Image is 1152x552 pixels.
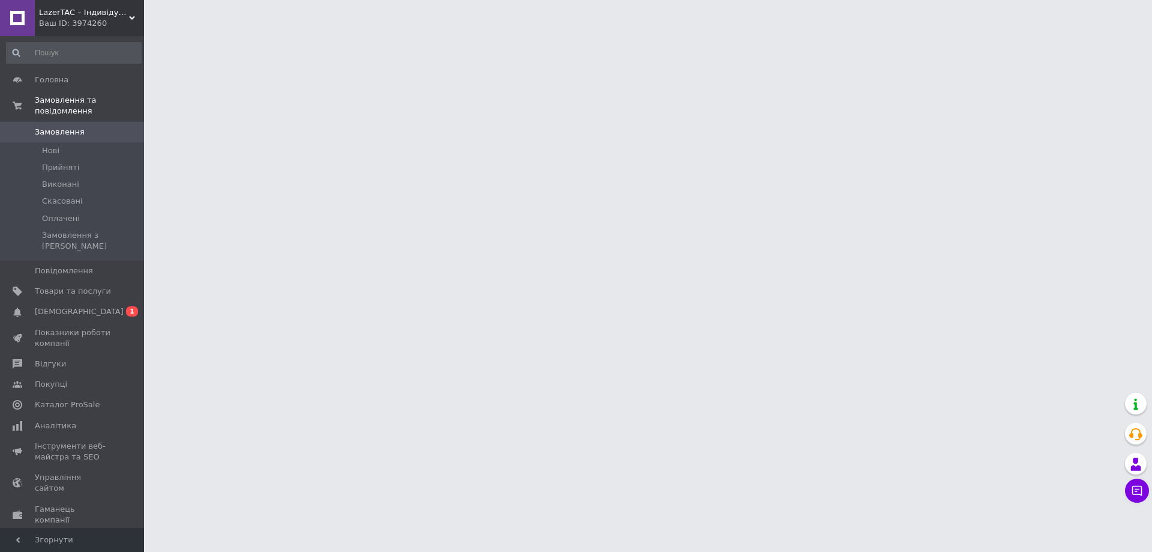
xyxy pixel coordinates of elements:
[35,265,93,276] span: Повідомлення
[35,327,111,349] span: Показники роботи компанії
[35,306,124,317] span: [DEMOGRAPHIC_DATA]
[35,420,76,431] span: Аналітика
[35,399,100,410] span: Каталог ProSale
[42,196,83,207] span: Скасовані
[35,504,111,526] span: Гаманець компанії
[39,18,144,29] div: Ваш ID: 3974260
[126,306,138,317] span: 1
[35,74,68,85] span: Головна
[42,179,79,190] span: Виконані
[1125,479,1149,503] button: Чат з покупцем
[35,441,111,463] span: Інструменти веб-майстра та SEO
[42,213,80,224] span: Оплачені
[35,286,111,297] span: Товари та послуги
[6,42,142,64] input: Пошук
[42,145,59,156] span: Нові
[35,95,144,117] span: Замовлення та повідомлення
[42,162,79,173] span: Прийняті
[35,127,85,138] span: Замовлення
[35,379,67,390] span: Покупці
[35,472,111,494] span: Управління сайтом
[35,359,66,369] span: Відгуки
[42,230,140,252] span: Замовлення з [PERSON_NAME]
[39,7,129,18] span: LazerTAC – Індивідуальні подарунки L-TAC™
